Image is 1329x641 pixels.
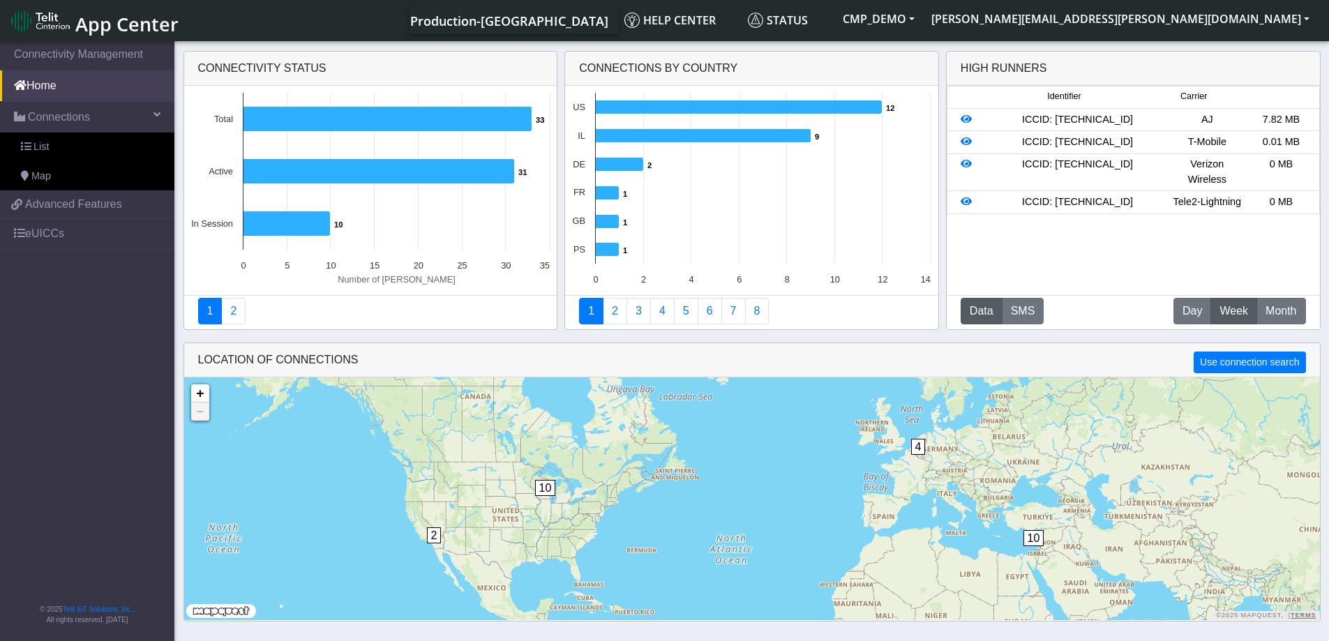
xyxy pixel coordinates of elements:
[1256,298,1305,324] button: Month
[25,196,122,213] span: Advanced Features
[698,298,722,324] a: 14 Days Trend
[535,480,556,496] span: 10
[1173,298,1211,324] button: Day
[1182,303,1202,319] span: Day
[209,166,233,176] text: Active
[721,298,746,324] a: Zero Session
[624,13,640,28] img: knowledge.svg
[1170,135,1244,150] div: T-Mobile
[63,605,133,613] a: Telit IoT Solutions, Inc.
[191,218,233,229] text: In Session
[536,116,544,124] text: 33
[501,260,511,271] text: 30
[674,298,698,324] a: Usage by Carrier
[623,218,627,227] text: 1
[624,13,716,28] span: Help center
[1170,157,1244,187] div: Verizon Wireless
[834,6,923,31] button: CMP_DEMO
[594,274,599,285] text: 0
[191,402,209,421] a: Zoom out
[785,274,790,285] text: 8
[641,274,646,285] text: 2
[1244,112,1318,128] div: 7.82 MB
[11,10,70,32] img: logo-telit-cinterion-gw-new.png
[338,274,456,285] text: Number of [PERSON_NAME]
[1244,195,1318,210] div: 0 MB
[647,161,652,169] text: 2
[11,6,177,36] a: App Center
[1002,298,1044,324] button: SMS
[1291,612,1316,619] a: Terms
[623,190,627,198] text: 1
[921,274,931,285] text: 14
[1210,298,1257,324] button: Week
[326,260,336,271] text: 10
[410,13,608,29] span: Production-[GEOGRAPHIC_DATA]
[911,439,926,455] span: 4
[184,343,1320,377] div: LOCATION OF CONNECTIONS
[1194,352,1305,373] button: Use connection search
[370,260,380,271] text: 15
[184,52,557,86] div: Connectivity status
[518,168,527,176] text: 31
[31,169,51,184] span: Map
[830,274,840,285] text: 10
[1219,303,1248,319] span: Week
[198,298,543,324] nav: Summary paging
[1023,530,1044,546] span: 10
[1244,157,1318,187] div: 0 MB
[626,298,651,324] a: Usage per Country
[75,11,179,37] span: App Center
[985,195,1170,210] div: ICCID: [TECHNICAL_ID]
[961,60,1047,77] div: High Runners
[539,260,549,271] text: 35
[745,298,769,324] a: Not Connected for 30 days
[878,274,887,285] text: 12
[650,298,675,324] a: Connections By Carrier
[748,13,808,28] span: Status
[1244,135,1318,150] div: 0.01 MB
[985,112,1170,128] div: ICCID: [TECHNICAL_ID]
[573,187,585,197] text: FR
[413,260,423,271] text: 20
[737,274,742,285] text: 6
[578,130,585,141] text: IL
[213,114,232,124] text: Total
[241,260,246,271] text: 0
[1047,90,1081,103] span: Identifier
[923,6,1318,31] button: [PERSON_NAME][EMAIL_ADDRESS][PERSON_NAME][DOMAIN_NAME]
[410,6,608,34] a: Your current platform instance
[573,159,585,169] text: DE
[565,52,938,86] div: Connections By Country
[985,157,1170,187] div: ICCID: [TECHNICAL_ID]
[221,298,246,324] a: Deployment status
[457,260,467,271] text: 25
[886,104,894,112] text: 12
[603,298,627,324] a: Carrier
[573,216,586,226] text: GB
[1266,303,1296,319] span: Month
[619,6,742,34] a: Help center
[1212,611,1319,620] div: ©2025 MapQuest, |
[623,246,627,255] text: 1
[573,244,585,255] text: PS
[985,135,1170,150] div: ICCID: [TECHNICAL_ID]
[573,102,585,112] text: US
[33,139,49,155] span: List
[1180,90,1207,103] span: Carrier
[191,384,209,402] a: Zoom in
[285,260,290,271] text: 5
[742,6,834,34] a: Status
[689,274,694,285] text: 4
[1170,112,1244,128] div: AJ
[1170,195,1244,210] div: Tele2-Lightning
[28,109,90,126] span: Connections
[961,298,1003,324] button: Data
[334,220,343,229] text: 10
[579,298,924,324] nav: Summary paging
[427,527,442,543] span: 2
[579,298,603,324] a: Connections By Country
[198,298,223,324] a: Connectivity status
[815,133,819,141] text: 9
[748,13,763,28] img: status.svg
